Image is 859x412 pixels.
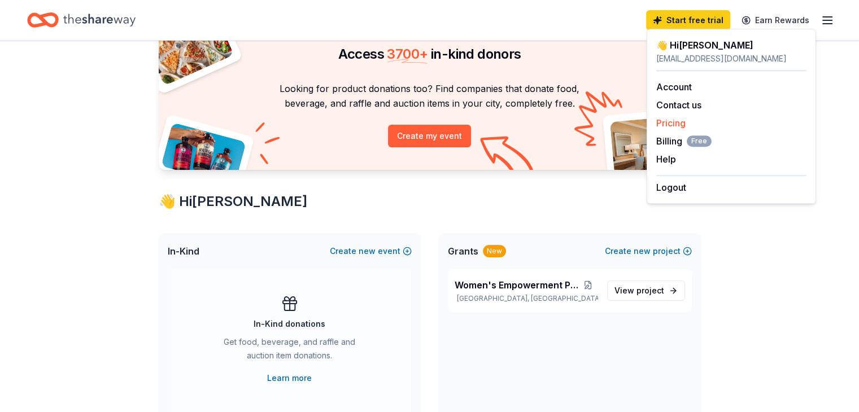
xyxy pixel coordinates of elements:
span: new [634,244,651,258]
span: 3700 + [387,46,428,62]
span: Women's Empowerment Project [455,278,578,292]
a: View project [607,280,685,301]
div: Get food, beverage, and raffle and auction item donations. [213,335,367,367]
span: new [359,244,376,258]
div: 👋 Hi [PERSON_NAME] [159,192,701,211]
img: Pizza [146,14,234,86]
a: Account [656,81,692,93]
button: Createnewproject [605,244,692,258]
span: project [636,286,664,295]
button: Logout [656,181,686,194]
div: [EMAIL_ADDRESS][DOMAIN_NAME] [656,52,806,65]
button: Createnewevent [330,244,412,258]
a: Learn more [267,371,312,385]
span: Free [687,135,712,147]
span: Grants [448,244,478,258]
a: Pricing [656,117,686,129]
div: 👋 Hi [PERSON_NAME] [656,38,806,52]
img: Curvy arrow [480,136,537,178]
a: Home [27,7,136,33]
p: Looking for product donations too? Find companies that donate food, beverage, and raffle and auct... [172,81,687,111]
a: Start free trial [646,10,730,30]
button: Contact us [656,98,701,112]
span: View [614,284,664,297]
span: In-Kind [168,244,199,258]
div: In-Kind donations [254,317,325,331]
button: Help [656,152,676,166]
a: Earn Rewards [735,10,816,30]
button: Create my event [388,125,471,147]
div: New [483,245,506,257]
p: [GEOGRAPHIC_DATA], [GEOGRAPHIC_DATA] [455,294,598,303]
span: Billing [656,134,712,148]
button: BillingFree [656,134,712,148]
span: Access in-kind donors [338,46,521,62]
